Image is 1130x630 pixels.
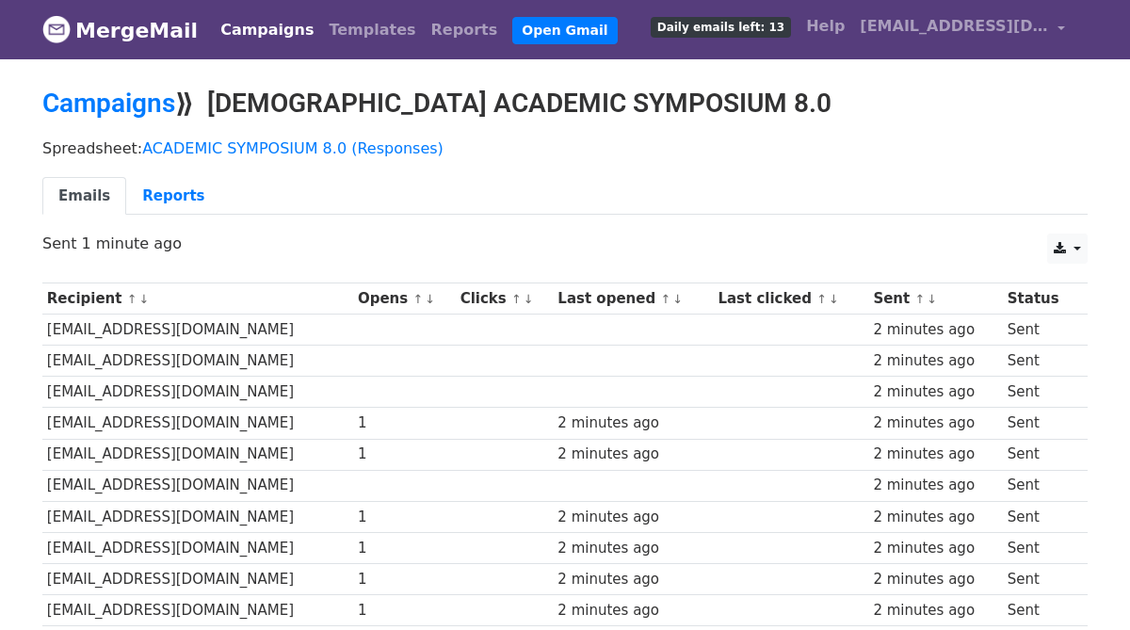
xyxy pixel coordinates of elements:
div: 2 minutes ago [557,507,709,528]
td: [EMAIL_ADDRESS][DOMAIN_NAME] [42,595,353,626]
td: Sent [1003,377,1076,408]
td: Sent [1003,408,1076,439]
th: Recipient [42,283,353,315]
th: Status [1003,283,1076,315]
a: Reports [424,11,506,49]
th: Last opened [554,283,714,315]
a: Templates [321,11,423,49]
td: Sent [1003,501,1076,532]
div: 2 minutes ago [557,412,709,434]
div: 2 minutes ago [873,412,998,434]
td: [EMAIL_ADDRESS][DOMAIN_NAME] [42,501,353,532]
a: ↓ [672,292,683,306]
a: ↑ [816,292,827,306]
td: Sent [1003,315,1076,346]
a: Daily emails left: 13 [643,8,799,45]
div: 1 [358,600,451,622]
td: Sent [1003,470,1076,501]
th: Last clicked [714,283,869,315]
div: 2 minutes ago [557,538,709,559]
a: MergeMail [42,10,198,50]
td: Sent [1003,439,1076,470]
div: 2 minutes ago [873,507,998,528]
div: 2 minutes ago [873,444,998,465]
div: 2 minutes ago [873,600,998,622]
div: 1 [358,569,451,590]
a: Reports [126,177,220,216]
div: 1 [358,507,451,528]
div: 2 minutes ago [557,569,709,590]
td: Sent [1003,563,1076,594]
div: 2 minutes ago [557,600,709,622]
a: Campaigns [42,88,175,119]
th: Opens [353,283,456,315]
th: Sent [869,283,1003,315]
a: ↑ [412,292,423,306]
td: Sent [1003,346,1076,377]
div: 1 [358,412,451,434]
span: [EMAIL_ADDRESS][DOMAIN_NAME] [860,15,1048,38]
div: 2 minutes ago [873,319,998,341]
th: Clicks [456,283,554,315]
a: ↓ [138,292,149,306]
p: Sent 1 minute ago [42,234,1088,253]
a: ↑ [914,292,925,306]
a: ↓ [425,292,435,306]
a: ↓ [524,292,534,306]
a: ↑ [511,292,522,306]
div: 2 minutes ago [873,475,998,496]
a: ↑ [660,292,670,306]
div: 2 minutes ago [873,569,998,590]
a: Campaigns [213,11,321,49]
td: [EMAIL_ADDRESS][DOMAIN_NAME] [42,439,353,470]
img: MergeMail logo [42,15,71,43]
a: ↓ [927,292,937,306]
div: 2 minutes ago [873,381,998,403]
div: 2 minutes ago [873,538,998,559]
td: [EMAIL_ADDRESS][DOMAIN_NAME] [42,315,353,346]
a: ↑ [127,292,137,306]
div: 2 minutes ago [557,444,709,465]
td: [EMAIL_ADDRESS][DOMAIN_NAME] [42,377,353,408]
p: Spreadsheet: [42,138,1088,158]
td: [EMAIL_ADDRESS][DOMAIN_NAME] [42,346,353,377]
a: [EMAIL_ADDRESS][DOMAIN_NAME] [852,8,1073,52]
a: ↓ [829,292,839,306]
td: [EMAIL_ADDRESS][DOMAIN_NAME] [42,563,353,594]
a: Help [799,8,852,45]
a: ACADEMIC SYMPOSIUM 8.0 (Responses) [142,139,444,157]
span: Daily emails left: 13 [651,17,791,38]
a: Open Gmail [512,17,617,44]
a: Emails [42,177,126,216]
td: Sent [1003,595,1076,626]
div: 1 [358,538,451,559]
div: 1 [358,444,451,465]
td: Sent [1003,532,1076,563]
div: 2 minutes ago [873,350,998,372]
td: [EMAIL_ADDRESS][DOMAIN_NAME] [42,408,353,439]
td: [EMAIL_ADDRESS][DOMAIN_NAME] [42,470,353,501]
h2: ⟫ [DEMOGRAPHIC_DATA] ACADEMIC SYMPOSIUM 8.0 [42,88,1088,120]
td: [EMAIL_ADDRESS][DOMAIN_NAME] [42,532,353,563]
